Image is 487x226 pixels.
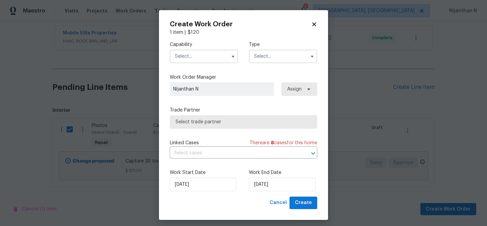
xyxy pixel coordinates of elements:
[250,140,317,146] span: There are case s for this home
[188,30,199,35] span: $ 120
[176,119,311,125] span: Select trade partner
[270,199,287,207] span: Cancel
[287,86,302,93] span: Assign
[170,29,317,36] div: 1 item |
[249,50,317,63] input: Select...
[170,21,311,28] h2: Create Work Order
[249,178,316,191] input: M/D/YYYY
[170,107,317,114] label: Trade Partner
[170,178,236,191] input: M/D/YYYY
[170,140,199,146] span: Linked Cases
[249,169,317,176] label: Work End Date
[308,149,318,158] button: Open
[249,41,317,48] label: Type
[271,141,274,145] span: 8
[170,169,238,176] label: Work Start Date
[229,52,237,60] button: Show options
[267,197,289,209] button: Cancel
[170,50,238,63] input: Select...
[173,86,271,93] span: Nijanthan N
[170,74,317,81] label: Work Order Manager
[295,199,312,207] span: Create
[170,148,298,158] input: Select cases
[289,197,317,209] button: Create
[170,41,238,48] label: Capability
[308,52,316,60] button: Show options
